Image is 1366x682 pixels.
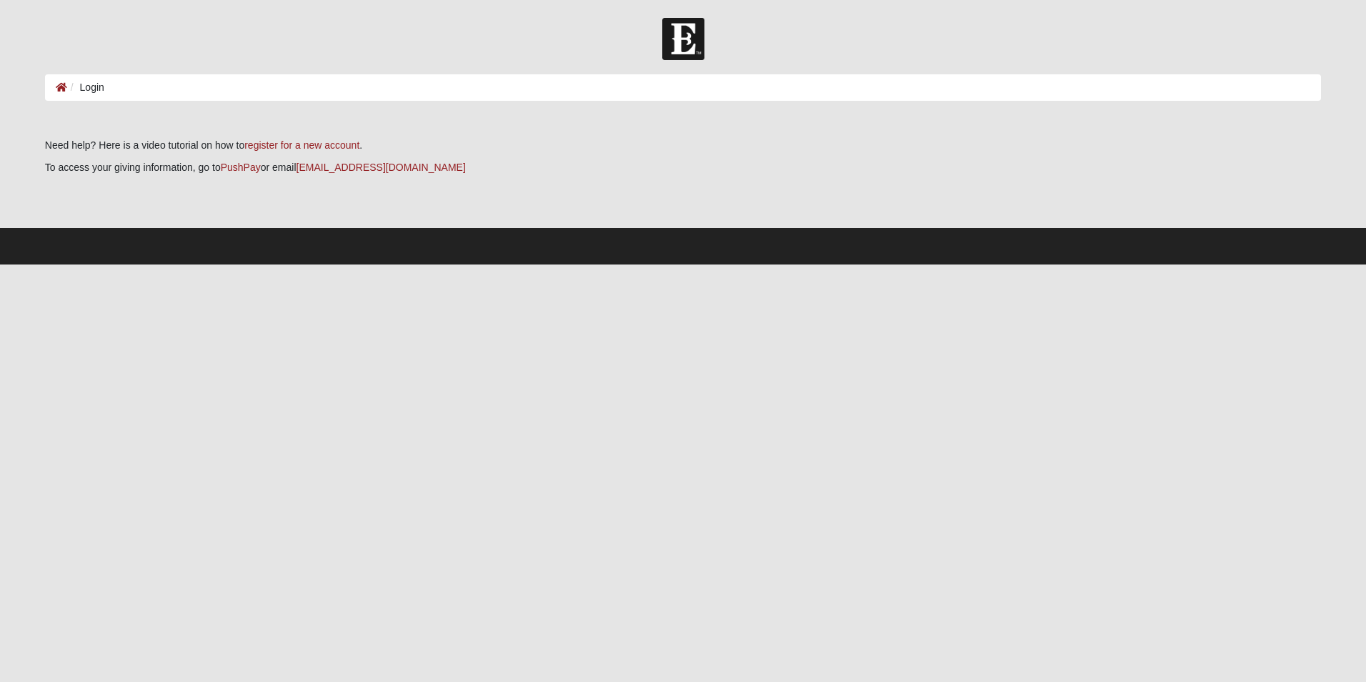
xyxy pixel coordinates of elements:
li: Login [67,80,104,95]
a: register for a new account [244,139,359,151]
p: Need help? Here is a video tutorial on how to . [45,138,1321,153]
img: Church of Eleven22 Logo [662,18,704,60]
a: [EMAIL_ADDRESS][DOMAIN_NAME] [296,162,466,173]
p: To access your giving information, go to or email [45,160,1321,175]
a: PushPay [221,162,261,173]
